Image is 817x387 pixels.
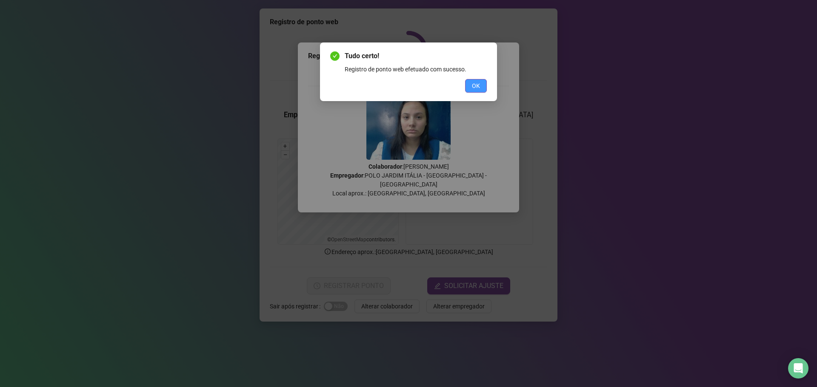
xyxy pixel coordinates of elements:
button: OK [465,79,487,93]
div: Open Intercom Messenger [788,358,808,379]
span: Tudo certo! [345,51,487,61]
span: OK [472,81,480,90]
span: check-circle [330,51,340,61]
div: Registro de ponto web efetuado com sucesso. [345,65,487,74]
